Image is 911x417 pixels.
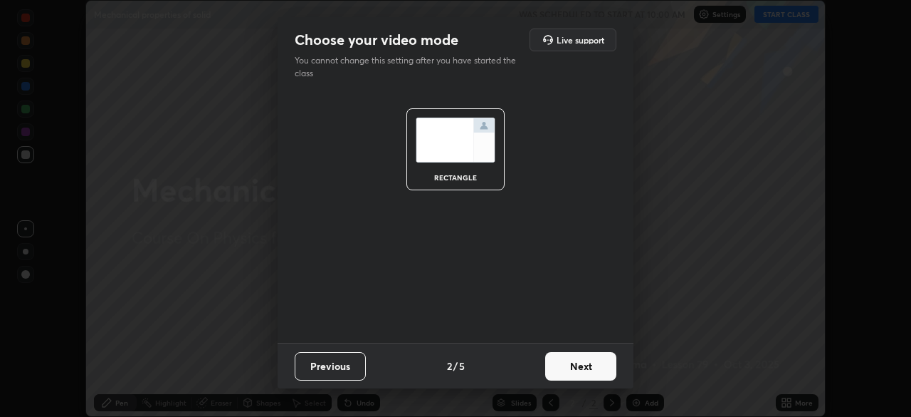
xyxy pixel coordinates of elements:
[459,359,465,374] h4: 5
[447,359,452,374] h4: 2
[453,359,458,374] h4: /
[295,31,458,49] h2: Choose your video mode
[427,174,484,181] div: rectangle
[295,352,366,381] button: Previous
[416,118,495,163] img: normalScreenIcon.ae25ed63.svg
[545,352,616,381] button: Next
[295,54,525,80] p: You cannot change this setting after you have started the class
[557,36,604,44] h5: Live support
